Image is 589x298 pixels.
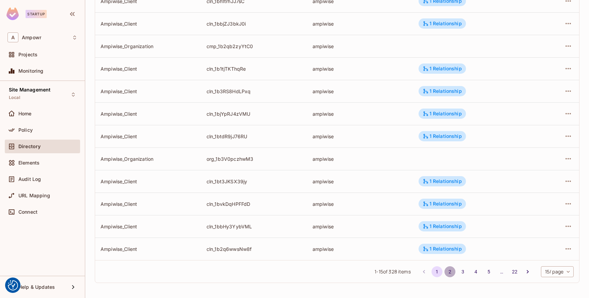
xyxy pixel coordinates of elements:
[101,178,196,185] div: Ampiwise_Client
[18,52,37,57] span: Projects
[313,88,408,95] div: ampiwise
[207,223,302,230] div: cln_1bbHy3YybVML
[313,43,408,49] div: ampiwise
[101,133,196,140] div: Ampiwise_Client
[101,111,196,117] div: Ampiwise_Client
[313,156,408,162] div: ampiwise
[313,20,408,27] div: ampiwise
[470,266,481,277] button: Go to page 4
[101,20,196,27] div: Ampiwise_Client
[457,266,468,277] button: Go to page 3
[207,88,302,95] div: cln_1b3RS8HdLPxq
[423,20,462,27] div: 1 Relationship
[509,266,520,277] button: Go to page 22
[101,246,196,252] div: Ampiwise_Client
[423,246,462,252] div: 1 Relationship
[423,133,462,139] div: 1 Relationship
[207,111,302,117] div: cln_1bjYpRJ4zVMU
[423,201,462,207] div: 1 Relationship
[432,266,442,277] button: page 1
[423,66,462,72] div: 1 Relationship
[423,88,462,94] div: 1 Relationship
[18,160,40,166] span: Elements
[18,111,32,116] span: Home
[207,133,302,140] div: cln_1btdR9jJ76RU
[313,133,408,140] div: ampiwise
[541,266,574,277] div: 15 / page
[207,201,302,207] div: cln_1bvkDqHPFFdD
[8,280,18,290] img: Revisit consent button
[207,178,302,185] div: cln_1bt3JKSX39jy
[313,66,408,72] div: ampiwise
[22,35,41,40] span: Workspace: Ampowr
[483,266,494,277] button: Go to page 5
[313,246,408,252] div: ampiwise
[101,88,196,95] div: Ampiwise_Client
[18,68,44,74] span: Monitoring
[6,8,19,20] img: SReyMgAAAABJRU5ErkJggg==
[375,268,410,275] span: 1 - 15 of 328 items
[418,266,534,277] nav: pagination navigation
[207,20,302,27] div: cln_1bbjZJ3bkJ0i
[207,43,302,49] div: cmp_1b2qb2zyYtC0
[207,156,302,162] div: org_1b3V0pczhwM3
[522,266,533,277] button: Go to next page
[18,144,41,149] span: Directory
[423,111,462,117] div: 1 Relationship
[101,66,196,72] div: Ampiwise_Client
[26,10,47,18] div: Startup
[423,178,462,184] div: 1 Relationship
[101,223,196,230] div: Ampiwise_Client
[18,127,33,133] span: Policy
[18,176,41,182] span: Audit Log
[496,268,507,275] div: …
[101,156,196,162] div: Ampiwise_Organization
[7,32,18,42] span: A
[313,223,408,230] div: ampiwise
[313,111,408,117] div: ampiwise
[18,209,37,215] span: Connect
[313,201,408,207] div: ampiwise
[101,201,196,207] div: Ampiwise_Client
[423,223,462,229] div: 1 Relationship
[207,246,302,252] div: cln_1b2q6wwsNw8f
[9,87,50,93] span: Site Management
[8,280,18,290] button: Consent Preferences
[444,266,455,277] button: Go to page 2
[207,66,302,72] div: cln_1b1tjTKThqRe
[18,284,55,290] span: Help & Updates
[18,193,50,198] span: URL Mapping
[9,95,20,100] span: Local
[101,43,196,49] div: Ampiwise_Organization
[313,178,408,185] div: ampiwise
